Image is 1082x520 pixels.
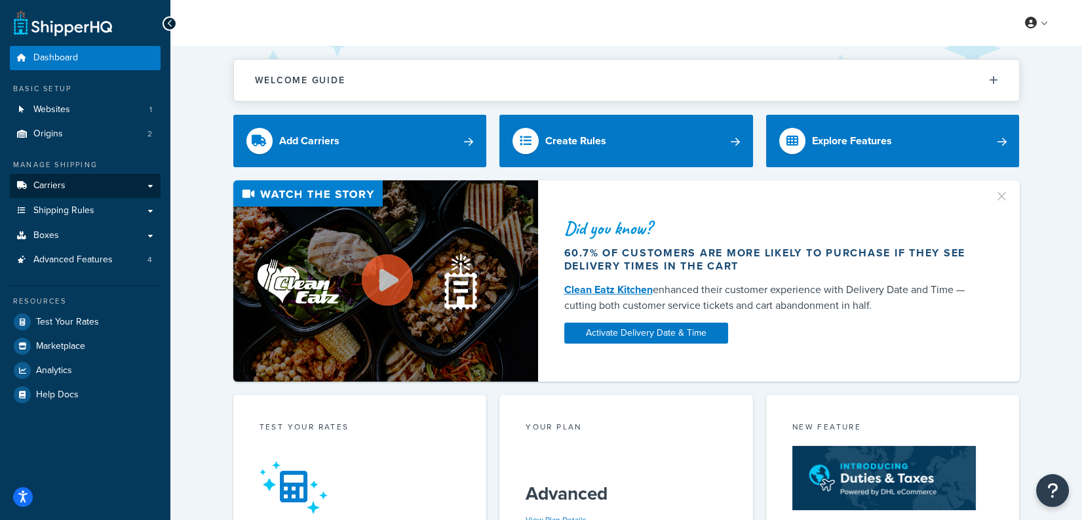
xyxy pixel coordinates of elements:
a: Activate Delivery Date & Time [564,323,728,344]
a: Marketplace [10,334,161,358]
a: Explore Features [766,115,1020,167]
span: Carriers [33,180,66,191]
div: 60.7% of customers are more likely to purchase if they see delivery times in the cart [564,247,978,273]
div: Create Rules [545,132,606,150]
a: Create Rules [499,115,753,167]
li: Origins [10,122,161,146]
div: Add Carriers [279,132,339,150]
a: Test Your Rates [10,310,161,334]
span: Shipping Rules [33,205,94,216]
a: Help Docs [10,383,161,407]
div: New Feature [792,421,994,436]
span: 1 [149,104,152,115]
span: 4 [147,254,152,266]
div: Your Plan [526,421,727,436]
a: Analytics [10,359,161,382]
div: enhanced their customer experience with Delivery Date and Time — cutting both customer service ti... [564,282,978,313]
li: Advanced Features [10,248,161,272]
div: Basic Setup [10,83,161,94]
button: Open Resource Center [1036,474,1069,507]
div: Manage Shipping [10,159,161,170]
span: Analytics [36,365,72,376]
a: Boxes [10,224,161,248]
a: Carriers [10,174,161,198]
span: Help Docs [36,390,79,401]
img: Video thumbnail [233,180,538,382]
span: Dashboard [33,52,78,64]
a: Websites1 [10,98,161,122]
div: Test your rates [260,421,461,436]
span: Websites [33,104,70,115]
span: Boxes [33,230,59,241]
h5: Advanced [526,483,727,504]
a: Origins2 [10,122,161,146]
a: Add Carriers [233,115,487,167]
a: Advanced Features4 [10,248,161,272]
span: Origins [33,129,63,140]
span: Marketplace [36,341,85,352]
div: Resources [10,296,161,307]
li: Websites [10,98,161,122]
span: 2 [147,129,152,140]
div: Did you know? [564,219,978,237]
span: Test Your Rates [36,317,99,328]
h2: Welcome Guide [255,75,345,85]
button: Welcome Guide [234,60,1019,101]
div: Explore Features [812,132,892,150]
span: Advanced Features [33,254,113,266]
a: Clean Eatz Kitchen [564,282,653,297]
a: Dashboard [10,46,161,70]
a: Shipping Rules [10,199,161,223]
